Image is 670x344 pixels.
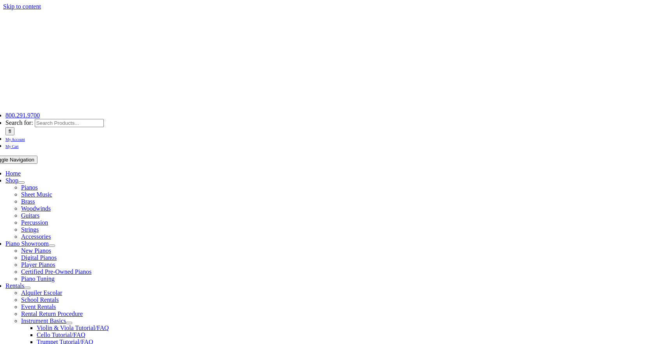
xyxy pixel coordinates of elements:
[21,268,91,275] a: Certified Pre-Owned Pianos
[21,310,83,317] a: Rental Return Procedure
[21,191,52,198] a: Sheet Music
[18,181,25,184] button: Open submenu of Shop
[37,332,86,338] a: Cello Tutorial/FAQ
[21,261,55,268] a: Player Pianos
[5,177,18,184] a: Shop
[21,212,39,219] a: Guitars
[5,112,40,119] a: 800.291.9700
[21,247,51,254] a: New Pianos
[5,142,19,149] a: My Cart
[24,287,30,289] button: Open submenu of Rentals
[21,184,38,191] a: Pianos
[21,317,66,324] a: Instrument Basics
[21,205,51,212] a: Woodwinds
[37,324,109,331] a: Violin & Viola Tutorial/FAQ
[21,296,59,303] a: School Rentals
[5,137,25,142] span: My Account
[21,289,62,296] a: Alquiler Escolar
[5,170,21,177] a: Home
[5,135,25,142] a: My Account
[5,144,19,149] span: My Cart
[21,275,55,282] a: Piano Tuning
[21,219,48,226] a: Percussion
[5,127,14,135] input: Search
[66,322,72,324] button: Open submenu of Instrument Basics
[3,3,41,10] a: Skip to content
[5,282,24,289] a: Rentals
[21,198,35,205] a: Brass
[21,254,57,261] a: Digital Pianos
[5,119,33,126] span: Search for:
[21,226,39,233] a: Strings
[21,303,56,310] a: Event Rentals
[49,245,55,247] button: Open submenu of Piano Showroom
[35,119,104,127] input: Search Products...
[21,233,51,240] a: Accessories
[5,240,49,247] a: Piano Showroom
